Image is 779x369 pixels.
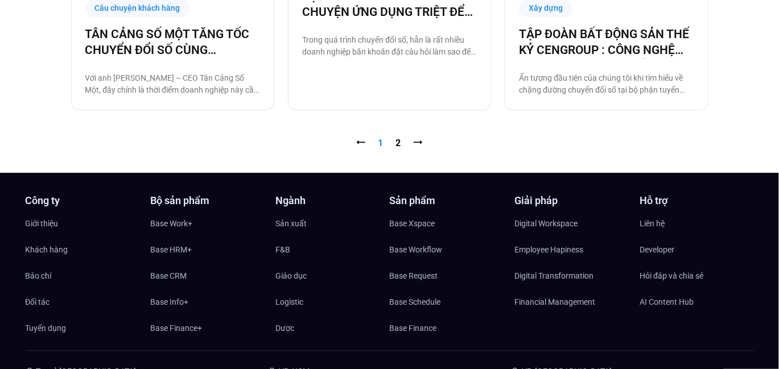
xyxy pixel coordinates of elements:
[26,293,50,310] span: Đối tác
[396,138,401,148] a: 2
[276,215,307,232] span: Sản xuất
[390,267,504,284] a: Base Request
[276,215,390,232] a: Sản xuất
[390,320,504,337] a: Base Finance
[26,267,139,284] a: Báo chí
[515,293,629,310] a: Financial Management
[71,136,708,150] nav: Pagination
[302,34,477,58] p: Trong quá trình chuyển đổi số, hẳn là rất nhiều doanh nghiệp băn khoăn đặt câu hỏi làm sao để tri...
[390,196,504,206] h4: Sản phẩm
[640,293,754,310] a: AI Content Hub
[640,215,754,232] a: Liên hệ
[26,241,68,258] span: Khách hàng
[390,267,438,284] span: Base Request
[151,196,265,206] h4: Bộ sản phẩm
[515,241,629,258] a: Employee Hapiness
[390,215,504,232] a: Base Xspace
[640,267,704,284] span: Hỏi đáp và chia sẻ
[276,267,307,284] span: Giáo dục
[26,267,52,284] span: Báo chí
[515,196,629,206] h4: Giải pháp
[26,196,139,206] h4: Công ty
[26,215,59,232] span: Giới thiệu
[151,320,265,337] a: Base Finance+
[390,215,435,232] span: Base Xspace
[357,138,366,148] span: ⭠
[85,26,260,58] a: TÂN CẢNG SỐ MỘT TĂNG TỐC CHUYỂN ĐỔI SỐ CÙNG [DOMAIN_NAME]
[640,241,675,258] span: Developer
[390,293,504,310] a: Base Schedule
[390,320,437,337] span: Base Finance
[151,320,203,337] span: Base Finance+
[151,293,189,310] span: Base Info+
[151,267,265,284] a: Base CRM
[390,241,443,258] span: Base Workflow
[151,267,187,284] span: Base CRM
[276,320,390,337] a: Dược
[378,138,384,148] span: 1
[276,241,390,258] a: F&B
[515,267,594,284] span: Digital Transformation
[414,138,423,148] a: ⭢
[640,196,754,206] h4: Hỗ trợ
[26,241,139,258] a: Khách hàng
[640,267,754,284] a: Hỏi đáp và chia sẻ
[151,215,265,232] a: Base Work+
[640,215,665,232] span: Liên hệ
[151,293,265,310] a: Base Info+
[515,293,596,310] span: Financial Management
[26,293,139,310] a: Đối tác
[640,241,754,258] a: Developer
[26,320,139,337] a: Tuyển dụng
[26,215,139,232] a: Giới thiệu
[276,241,291,258] span: F&B
[276,320,295,337] span: Dược
[519,72,694,96] p: Ấn tượng đầu tiên của chúng tôi khi tìm hiểu về chặng đường chuyển đổi số tại bộ phận tuyển dụng ...
[276,293,390,310] a: Logistic
[26,320,67,337] span: Tuyển dụng
[515,267,629,284] a: Digital Transformation
[515,241,584,258] span: Employee Hapiness
[85,72,260,96] p: Với anh [PERSON_NAME] – CEO Tân Cảng Số Một, đây chính là thời điểm doanh nghiệp này cần tăng tốc...
[515,215,629,232] a: Digital Workspace
[276,293,304,310] span: Logistic
[151,215,193,232] span: Base Work+
[390,293,441,310] span: Base Schedule
[276,267,390,284] a: Giáo dục
[640,293,694,310] span: AI Content Hub
[515,215,578,232] span: Digital Workspace
[390,241,504,258] a: Base Workflow
[519,26,694,58] a: TẬP ĐOÀN BẤT ĐỘNG SẢN THẾ KỶ CENGROUP : CÔNG NGHỆ HÓA HOẠT ĐỘNG TUYỂN DỤNG CÙNG BASE E-HIRING
[151,241,265,258] a: Base HRM+
[151,241,192,258] span: Base HRM+
[276,196,390,206] h4: Ngành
